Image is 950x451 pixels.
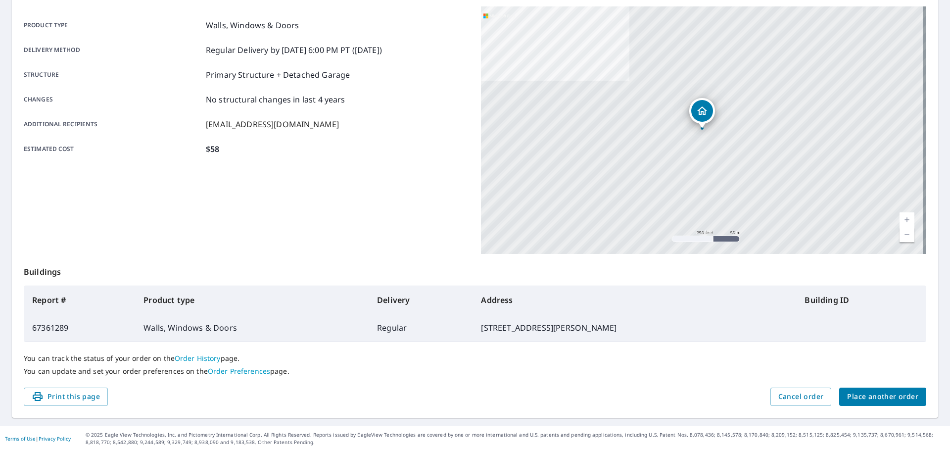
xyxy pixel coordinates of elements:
[770,388,832,406] button: Cancel order
[900,212,914,227] a: Current Level 17, Zoom In
[5,436,71,442] p: |
[473,314,797,342] td: [STREET_ADDRESS][PERSON_NAME]
[39,435,71,442] a: Privacy Policy
[24,118,202,130] p: Additional recipients
[206,69,350,81] p: Primary Structure + Detached Garage
[797,286,926,314] th: Building ID
[839,388,926,406] button: Place another order
[24,44,202,56] p: Delivery method
[175,353,221,363] a: Order History
[5,435,36,442] a: Terms of Use
[136,314,369,342] td: Walls, Windows & Doors
[689,98,715,129] div: Dropped pin, building 1, Residential property, 12703 Churchill Pkwy Goshen, KY 40026
[206,44,382,56] p: Regular Delivery by [DATE] 6:00 PM PT ([DATE])
[24,388,108,406] button: Print this page
[847,391,918,403] span: Place another order
[24,286,136,314] th: Report #
[369,314,473,342] td: Regular
[206,143,219,155] p: $58
[24,354,926,363] p: You can track the status of your order on the page.
[369,286,473,314] th: Delivery
[473,286,797,314] th: Address
[24,19,202,31] p: Product type
[24,367,926,376] p: You can update and set your order preferences on the page.
[206,118,339,130] p: [EMAIL_ADDRESS][DOMAIN_NAME]
[24,94,202,105] p: Changes
[24,254,926,286] p: Buildings
[206,94,345,105] p: No structural changes in last 4 years
[136,286,369,314] th: Product type
[24,69,202,81] p: Structure
[208,366,270,376] a: Order Preferences
[24,143,202,155] p: Estimated cost
[86,431,945,446] p: © 2025 Eagle View Technologies, Inc. and Pictometry International Corp. All Rights Reserved. Repo...
[778,391,824,403] span: Cancel order
[900,227,914,242] a: Current Level 17, Zoom Out
[32,391,100,403] span: Print this page
[24,314,136,342] td: 67361289
[206,19,299,31] p: Walls, Windows & Doors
